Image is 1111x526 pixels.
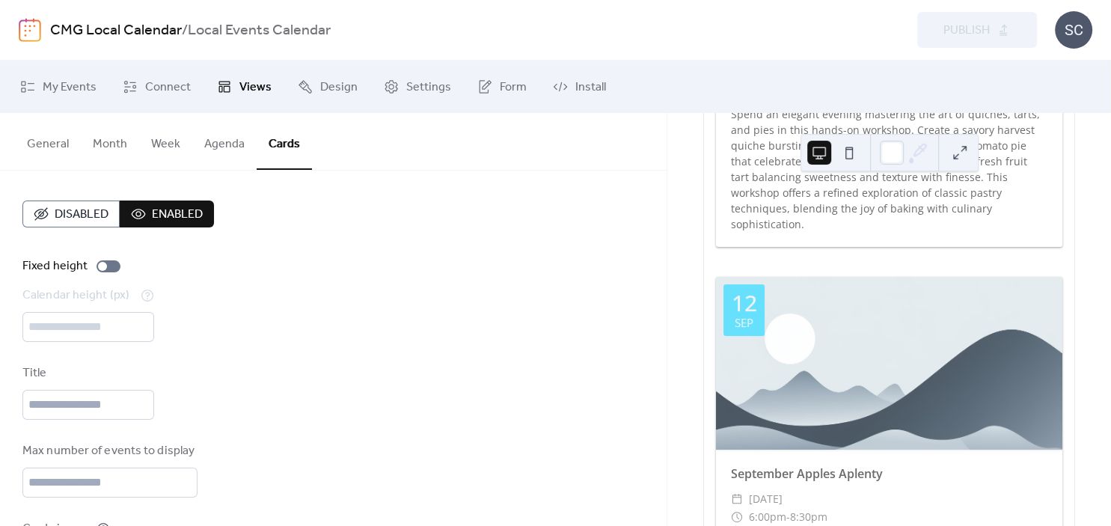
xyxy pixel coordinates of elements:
div: September Apples Aplenty [716,465,1062,483]
div: Sep [735,317,753,328]
div: Max number of events to display [22,442,195,460]
button: Month [81,113,139,168]
span: 6:00pm [749,508,786,526]
b: / [182,16,188,45]
a: Views [206,67,283,107]
div: SC [1055,11,1092,49]
span: [DATE] [749,490,783,508]
div: 12 [732,292,757,314]
span: Disabled [55,206,108,224]
div: Title [22,364,151,382]
img: logo [19,18,41,42]
span: - [786,508,790,526]
div: Spend an elegant evening mastering the art of quiches, tarts, and pies in this hands-on workshop.... [716,106,1062,232]
span: Settings [406,79,451,97]
button: Enabled [120,201,214,227]
button: Disabled [22,201,120,227]
div: Fixed height [22,257,88,275]
div: ​ [731,508,743,526]
a: Install [542,67,617,107]
span: Views [239,79,272,97]
button: Cards [257,113,312,170]
a: CMG Local Calendar [50,16,182,45]
a: My Events [9,67,108,107]
a: Design [287,67,369,107]
a: Form [466,67,538,107]
div: ​ [731,490,743,508]
span: Enabled [152,206,203,224]
button: Agenda [192,113,257,168]
button: General [15,113,81,168]
span: My Events [43,79,97,97]
b: Local Events Calendar [188,16,331,45]
a: Settings [373,67,462,107]
span: Form [500,79,527,97]
span: Connect [145,79,191,97]
span: Install [575,79,606,97]
span: Design [320,79,358,97]
span: 8:30pm [790,508,827,526]
a: Connect [111,67,202,107]
button: Week [139,113,192,168]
